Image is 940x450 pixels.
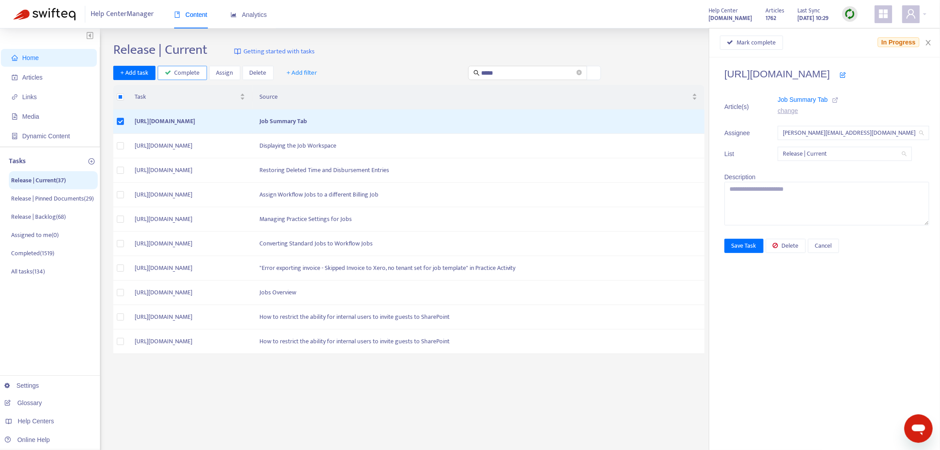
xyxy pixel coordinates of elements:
span: Delete [782,241,799,251]
span: Article(s) [725,102,756,112]
p: Completed ( 1519 ) [11,249,54,258]
span: kelly.sofia@fyi.app [783,126,924,140]
span: Assignee [725,128,756,138]
td: [URL][DOMAIN_NAME] [127,232,252,256]
span: Articles [22,74,43,81]
span: Analytics [231,11,267,18]
button: Delete [243,66,274,80]
a: Getting started with tasks [234,42,315,61]
span: + Add filter [287,68,318,78]
td: [URL][DOMAIN_NAME] [127,329,252,354]
th: Source [252,85,705,109]
a: Online Help [4,436,50,443]
td: Jobs Overview [252,281,705,305]
span: area-chart [231,12,237,18]
span: book [174,12,180,18]
th: Task [127,85,252,109]
td: Managing Practice Settings for Jobs [252,207,705,232]
a: Glossary [4,399,42,406]
a: change [778,107,798,114]
button: + Add task [113,66,155,80]
span: + Add task [120,68,148,78]
span: plus-circle [88,158,95,165]
td: Assign Workflow Jobs to a different Billing Job [252,183,705,207]
a: [DOMAIN_NAME] [709,13,753,23]
span: Help Centers [18,418,54,425]
span: user [906,8,916,19]
span: Links [22,93,37,100]
p: Assigned to me ( 0 ) [11,230,59,240]
strong: [DATE] 10:29 [798,13,829,23]
span: Assign [216,68,233,78]
span: appstore [878,8,889,19]
button: Save Task [725,239,764,253]
button: Delete [766,239,806,253]
td: How to restrict the ability for internal users to invite guests to SharePoint [252,329,705,354]
td: [URL][DOMAIN_NAME] [127,256,252,281]
span: Source [259,92,690,102]
span: account-book [12,74,18,80]
td: [URL][DOMAIN_NAME] [127,158,252,183]
span: file-image [12,113,18,120]
td: [URL][DOMAIN_NAME] [127,207,252,232]
td: [URL][DOMAIN_NAME] [127,305,252,329]
button: Mark complete [720,36,783,50]
span: Delete [250,68,267,78]
button: Complete [158,66,207,80]
span: close-circle [577,70,582,75]
span: Content [174,11,207,18]
td: [URL][DOMAIN_NAME] [127,183,252,207]
span: search [474,70,480,76]
span: close [925,39,932,46]
td: [URL][DOMAIN_NAME] [127,281,252,305]
span: In Progress [878,37,919,47]
td: [URL][DOMAIN_NAME] [127,134,252,158]
span: Home [22,54,39,61]
span: Help Center [709,6,738,16]
iframe: Button to launch messaging window [904,414,933,443]
button: Assign [209,66,240,80]
td: [URL][DOMAIN_NAME] [127,109,252,134]
h2: Release | Current [113,42,207,58]
strong: 1762 [766,13,777,23]
button: Cancel [808,239,839,253]
span: Job Summary Tab [778,96,828,103]
span: Mark complete [737,38,776,48]
p: Release | Backlog ( 68 ) [11,212,66,221]
p: Release | Current ( 37 ) [11,176,66,185]
span: search [902,151,907,157]
img: image-link [234,48,241,55]
span: link [12,94,18,100]
td: Displaying the Job Workspace [252,134,705,158]
span: Last Sync [798,6,821,16]
span: Complete [175,68,200,78]
span: home [12,55,18,61]
span: Media [22,113,39,120]
span: List [725,149,756,159]
span: Save Task [732,241,757,251]
span: Help Center Manager [91,6,154,23]
td: How to restrict the ability for internal users to invite guests to SharePoint [252,305,705,329]
span: Cancel [815,241,832,251]
button: Close [922,39,935,47]
span: container [12,133,18,139]
p: Release | Pinned Documents ( 29 ) [11,194,94,203]
span: Dynamic Content [22,133,70,140]
span: Release | Current [783,147,907,161]
span: close-circle [577,68,582,77]
a: Settings [4,382,39,389]
span: Task [135,92,238,102]
td: Job Summary Tab [252,109,705,134]
td: Converting Standard Jobs to Workflow Jobs [252,232,705,256]
td: Restoring Deleted Time and Disbursement Entries [252,158,705,183]
span: search [919,130,924,136]
button: + Add filter [280,66,324,80]
img: sync.dc5367851b00ba804db3.png [844,8,856,20]
img: Swifteq [13,8,76,20]
h4: [URL][DOMAIN_NAME] [725,68,929,80]
p: All tasks ( 134 ) [11,267,45,276]
p: Tasks [9,156,26,167]
span: Articles [766,6,785,16]
td: "Error exporting invoice - Skipped Invoice to Xero, no tenant set for job template" in Practice A... [252,256,705,281]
